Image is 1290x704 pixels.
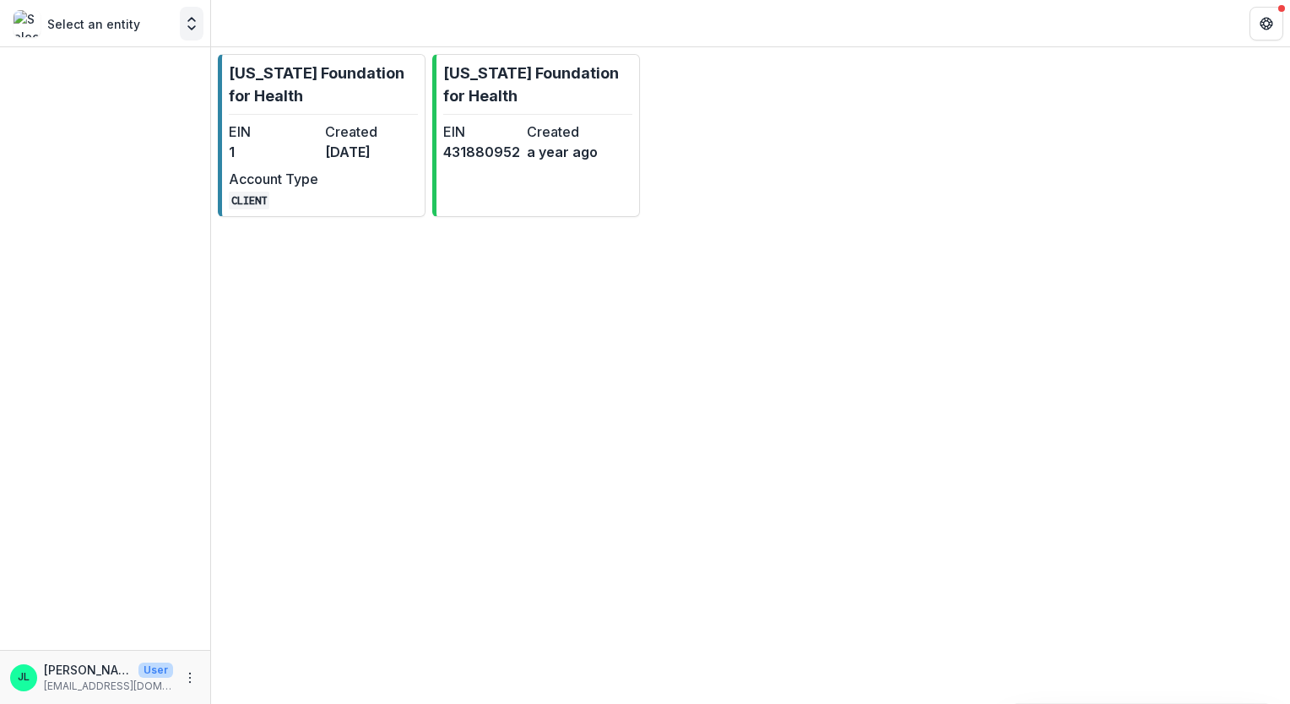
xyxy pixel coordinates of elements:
[138,663,173,678] p: User
[180,668,200,688] button: More
[44,661,132,679] p: [PERSON_NAME]
[443,122,520,142] dt: EIN
[432,54,640,217] a: [US_STATE] Foundation for HealthEIN431880952Createda year ago
[443,62,632,107] p: [US_STATE] Foundation for Health
[47,15,140,33] p: Select an entity
[229,122,318,142] dt: EIN
[229,169,318,189] dt: Account Type
[14,10,41,37] img: Select an entity
[527,142,604,162] dd: a year ago
[229,192,269,209] code: CLIENT
[18,672,30,683] div: Jessi LaRose
[527,122,604,142] dt: Created
[325,142,415,162] dd: [DATE]
[1249,7,1283,41] button: Get Help
[229,142,318,162] dd: 1
[44,679,173,694] p: [EMAIL_ADDRESS][DOMAIN_NAME]
[325,122,415,142] dt: Created
[180,7,203,41] button: Open entity switcher
[218,54,425,217] a: [US_STATE] Foundation for HealthEIN1Created[DATE]Account TypeCLIENT
[229,62,418,107] p: [US_STATE] Foundation for Health
[443,142,520,162] dd: 431880952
